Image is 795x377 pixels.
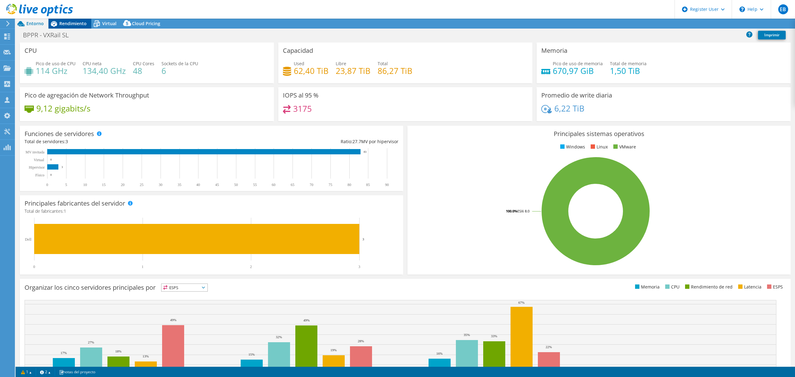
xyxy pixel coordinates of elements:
h4: 1,50 TiB [610,67,647,74]
span: Rendimiento [59,20,87,26]
text: 35 [178,183,181,187]
span: 3 [66,139,68,144]
span: Pico de uso de CPU [36,61,75,66]
text: Hipervisor [29,165,45,170]
span: Virtual [102,20,116,26]
h4: 23,87 TiB [336,67,370,74]
a: 2 [36,368,55,376]
text: 35% [464,333,470,337]
text: 27% [88,340,94,344]
span: CPU neta [83,61,102,66]
li: Latencia [737,284,761,290]
li: Windows [559,143,585,150]
span: Total [378,61,388,66]
h4: 6,22 TiB [554,105,584,112]
h3: Promedio de write diaria [541,92,612,99]
text: 0 [50,173,52,176]
text: 25 [140,183,143,187]
text: 0 [33,265,35,269]
text: 1 [142,265,143,269]
text: 13% [143,354,149,358]
h4: 62,40 TiB [294,67,329,74]
text: 55 [253,183,257,187]
text: 65 [291,183,294,187]
h3: Capacidad [283,47,313,54]
text: 18% [115,349,121,353]
h3: CPU [25,47,37,54]
text: 49% [170,318,176,322]
tspan: ESXi 8.0 [517,209,529,213]
span: Sockets de la CPU [161,61,198,66]
text: Dell [25,237,31,242]
h4: Total de fabricantes: [25,208,398,215]
text: 15% [248,352,255,356]
h3: Principales fabricantes del servidor [25,200,125,207]
text: MV invitada [25,150,44,154]
text: 49% [303,318,310,322]
h4: 114 GHz [36,67,75,74]
text: 45 [215,183,219,187]
h4: 3175 [293,105,312,112]
text: 15 [102,183,106,187]
text: Virtual [34,158,44,162]
span: ESPS [161,284,207,291]
text: 70 [310,183,313,187]
h3: Funciones de servidores [25,130,94,137]
div: Ratio: MV por hipervisor [211,138,398,145]
text: 75 [329,183,332,187]
h3: Memoria [541,47,567,54]
text: 19% [330,348,337,352]
text: 5 [65,183,67,187]
h3: Principales sistemas operativos [412,130,786,137]
text: 30 [159,183,162,187]
span: Used [294,61,304,66]
span: CPU Cores [133,61,154,66]
a: 1 [17,368,36,376]
text: 60 [272,183,275,187]
text: 83 [364,150,367,153]
h4: 48 [133,67,154,74]
a: notas del proyecto [55,368,100,376]
span: 1 [64,208,66,214]
li: CPU [664,284,679,290]
li: Linux [589,143,608,150]
tspan: 100.0% [506,209,517,213]
text: 33% [491,334,497,338]
h4: 86,27 TiB [378,67,412,74]
text: 3 [362,237,364,241]
h4: 9,12 gigabits/s [36,105,90,112]
text: 10 [83,183,87,187]
svg: \n [739,7,745,12]
li: Memoria [634,284,660,290]
li: ESPS [765,284,783,290]
span: 27.7 [352,139,361,144]
h3: Pico de agregación de Network Throughput [25,92,149,99]
h3: IOPS al 95 % [283,92,319,99]
text: 16% [436,352,443,355]
span: Pico de uso de memoria [553,61,603,66]
h4: 134,40 GHz [83,67,126,74]
li: VMware [612,143,636,150]
text: 17% [61,351,67,355]
li: Rendimiento de red [684,284,733,290]
tspan: Físico [35,173,44,177]
text: 0 [50,158,52,161]
text: 67% [518,301,525,304]
text: 2 [250,265,252,269]
text: 3 [358,265,360,269]
text: 28% [358,339,364,343]
text: 0 [46,183,48,187]
div: Total de servidores: [25,138,211,145]
text: 80 [348,183,351,187]
span: EB [778,4,788,14]
span: Cloud Pricing [132,20,160,26]
span: Libre [336,61,346,66]
text: 32% [276,335,282,339]
span: Entorno [26,20,44,26]
h4: 6 [161,67,198,74]
text: 40 [196,183,200,187]
text: 85 [366,183,370,187]
h4: 670,97 GiB [553,67,603,74]
text: 3 [61,166,63,169]
h1: BPPR - VXRail SL [20,32,78,39]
